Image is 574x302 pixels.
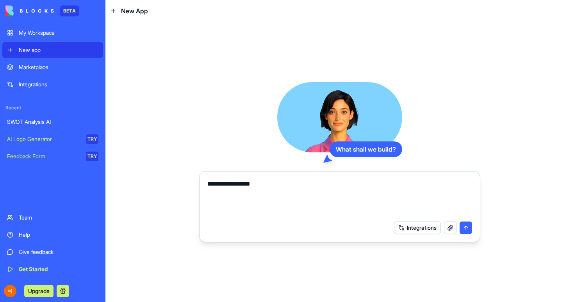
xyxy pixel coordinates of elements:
div: Team [19,214,98,222]
a: Feedback FormTRY [2,148,103,164]
a: New app [2,42,103,58]
button: Upgrade [24,285,53,297]
a: My Workspace [2,25,103,41]
a: AI Logo GeneratorTRY [2,131,103,147]
div: TRY [86,152,98,161]
a: Give feedback [2,244,103,260]
div: Marketplace [19,63,98,71]
a: BETA [5,5,79,16]
div: Give feedback [19,248,98,256]
div: Integrations [19,80,98,88]
a: Help [2,227,103,243]
div: AI Logo Generator [7,135,80,143]
a: Get Started [2,261,103,277]
img: ACg8ocLWI7npilCAXQrZyoH2JZJApKVv4AQaRZ_nLzpX9-QCoZVAUA=s96-c [4,285,16,297]
a: Upgrade [24,287,53,295]
div: What shall we build? [330,141,402,157]
div: New app [19,46,98,54]
a: Team [2,210,103,225]
div: Help [19,231,98,239]
span: New App [121,6,148,16]
a: Marketplace [2,59,103,75]
button: Integrations [394,222,441,234]
div: SWOT Analysis AI [7,118,98,126]
div: Get Started [19,265,98,273]
img: logo [5,5,54,16]
a: Integrations [2,77,103,92]
div: TRY [86,134,98,144]
span: Recent [2,105,103,111]
a: SWOT Analysis AI [2,114,103,130]
div: My Workspace [19,29,98,37]
div: BETA [60,5,79,16]
div: Feedback Form [7,152,80,160]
